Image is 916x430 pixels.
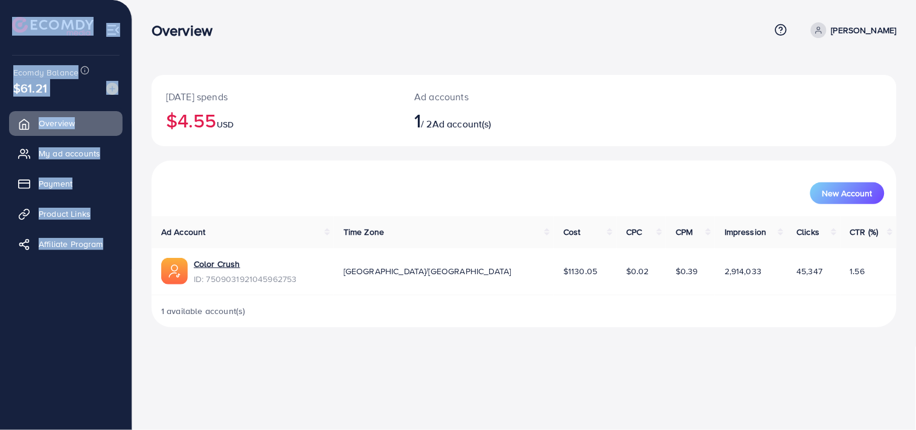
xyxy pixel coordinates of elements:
[39,117,75,129] span: Overview
[563,265,597,277] span: $1130.05
[39,178,72,190] span: Payment
[626,265,649,277] span: $0.02
[9,202,123,226] a: Product Links
[161,226,206,238] span: Ad Account
[725,265,761,277] span: 2,914,033
[797,265,823,277] span: 45,347
[414,109,572,132] h2: / 2
[166,89,385,104] p: [DATE] spends
[217,118,234,130] span: USD
[9,232,123,256] a: Affiliate Program
[676,265,698,277] span: $0.39
[39,147,100,159] span: My ad accounts
[344,265,511,277] span: [GEOGRAPHIC_DATA]/[GEOGRAPHIC_DATA]
[9,141,123,165] a: My ad accounts
[414,106,421,134] span: 1
[810,182,885,204] button: New Account
[850,226,879,238] span: CTR (%)
[39,208,91,220] span: Product Links
[166,109,385,132] h2: $4.55
[563,226,581,238] span: Cost
[831,23,897,37] p: [PERSON_NAME]
[13,79,47,97] span: $61.21
[161,258,188,284] img: ic-ads-acc.e4c84228.svg
[194,273,297,285] span: ID: 7509031921045962753
[152,22,222,39] h3: Overview
[12,17,94,36] img: logo
[9,172,123,196] a: Payment
[676,226,693,238] span: CPM
[106,83,118,95] img: image
[725,226,767,238] span: Impression
[161,305,246,317] span: 1 available account(s)
[194,258,240,270] a: Color Crush
[865,376,907,421] iframe: Chat
[414,89,572,104] p: Ad accounts
[13,66,78,79] span: Ecomdy Balance
[9,111,123,135] a: Overview
[39,238,103,250] span: Affiliate Program
[626,226,642,238] span: CPC
[850,265,865,277] span: 1.56
[432,117,492,130] span: Ad account(s)
[797,226,820,238] span: Clicks
[106,23,120,37] img: menu
[822,189,873,197] span: New Account
[344,226,384,238] span: Time Zone
[806,22,897,38] a: [PERSON_NAME]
